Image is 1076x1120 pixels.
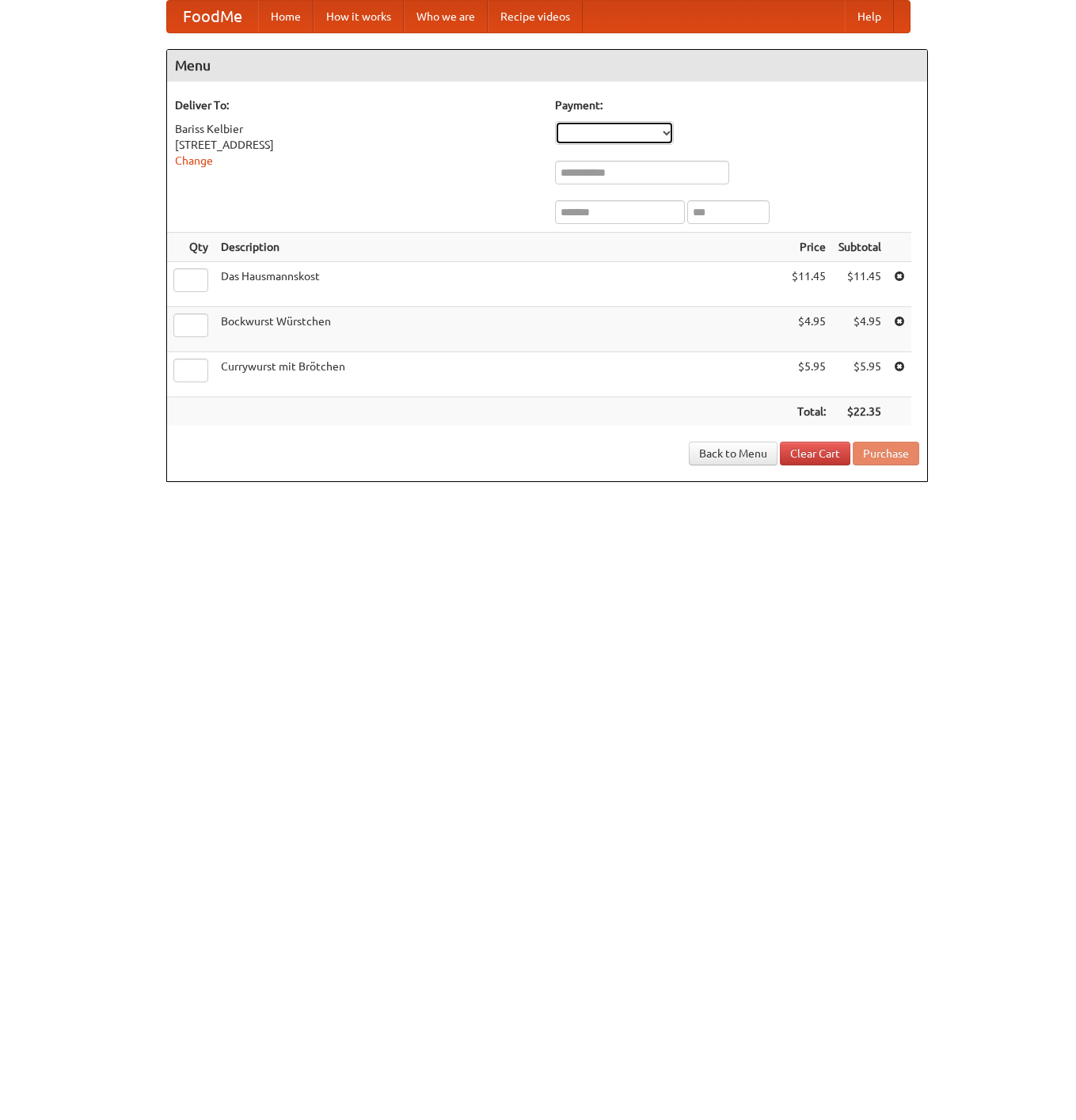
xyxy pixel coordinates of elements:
[175,137,539,153] div: [STREET_ADDRESS]
[215,233,785,262] th: Description
[785,397,832,427] th: Total:
[488,1,583,32] a: Recipe videos
[780,442,850,465] a: Clear Cart
[689,442,778,465] a: Back to Menu
[785,307,832,352] td: $4.95
[314,1,404,32] a: How it works
[215,352,785,397] td: Currywurst mit Brötchen
[832,397,888,427] th: $22.35
[785,262,832,307] td: $11.45
[167,50,927,82] h4: Menu
[175,97,539,113] h5: Deliver To:
[832,262,888,307] td: $11.45
[832,307,888,352] td: $4.95
[785,233,832,262] th: Price
[167,1,258,32] a: FoodMe
[215,262,785,307] td: Das Hausmannskost
[845,1,894,32] a: Help
[832,352,888,397] td: $5.95
[175,121,539,137] div: Bariss Kelbier
[555,97,919,113] h5: Payment:
[175,154,213,167] a: Change
[404,1,488,32] a: Who we are
[832,233,888,262] th: Subtotal
[785,352,832,397] td: $5.95
[853,442,919,465] button: Purchase
[215,307,785,352] td: Bockwurst Würstchen
[258,1,314,32] a: Home
[167,233,215,262] th: Qty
